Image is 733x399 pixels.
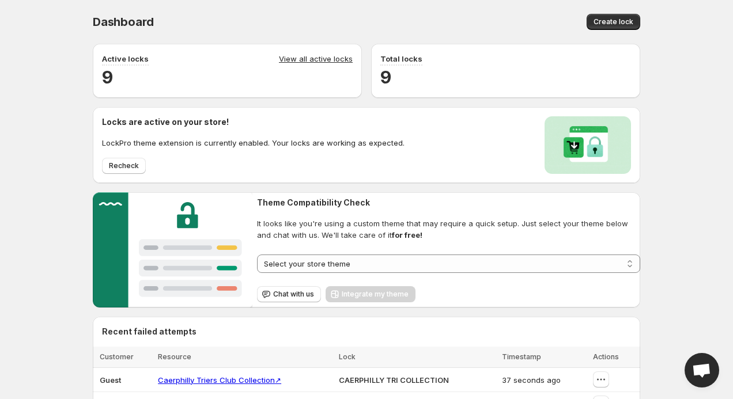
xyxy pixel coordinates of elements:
span: Create lock [594,17,633,26]
h2: Recent failed attempts [102,326,197,337]
button: Create lock [587,14,640,30]
span: Actions [593,352,619,361]
h2: Theme Compatibility Check [257,197,640,208]
img: Customer support [93,192,252,307]
button: Recheck [102,158,146,174]
span: Timestamp [502,352,541,361]
img: Locks activated [545,116,631,174]
button: Chat with us [257,286,321,302]
h2: 9 [380,66,631,89]
span: Chat with us [273,290,314,299]
span: Lock [339,352,356,361]
div: Open chat [685,353,719,387]
p: Total locks [380,53,422,64]
span: Resource [158,352,191,361]
span: It looks like you're using a custom theme that may require a quick setup. Just select your theme ... [257,218,640,241]
h2: 9 [102,66,353,89]
span: Dashboard [93,15,154,29]
a: Caerphilly Triers Club Collection↗ [158,375,281,385]
span: CAERPHILLY TRI COLLECTION [339,375,449,385]
a: View all active locks [279,53,353,66]
span: Recheck [109,161,139,170]
span: 37 seconds ago [502,375,561,385]
strong: for free! [392,230,422,240]
p: Active locks [102,53,149,64]
p: LockPro theme extension is currently enabled. Your locks are working as expected. [102,137,405,149]
span: Customer [100,352,134,361]
span: Guest [100,375,121,385]
h2: Locks are active on your store! [102,116,405,128]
